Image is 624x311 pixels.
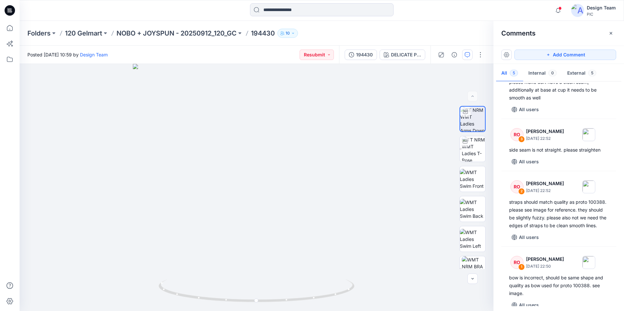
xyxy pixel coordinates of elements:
a: Design Team [80,52,108,57]
div: 3 [518,136,525,142]
p: All users [519,106,539,113]
img: WMT Ladies Swim Back [460,199,485,219]
a: 120 Gelmart [65,29,102,38]
button: All [496,65,523,82]
p: All users [519,158,539,166]
button: All users [509,104,541,115]
span: Posted [DATE] 10:59 by [27,51,108,58]
div: side seam is not straight. please straighten [509,146,608,154]
p: [DATE] 22:52 [526,135,564,142]
p: 194430 [251,29,275,38]
span: 0 [548,70,557,76]
div: Design Team [587,4,616,12]
a: NOBO + JOYSPUN - 20250912_120_GC [117,29,237,38]
button: All users [509,300,541,310]
button: DELICATE PINK [380,50,425,60]
button: Internal [523,65,562,82]
span: 5 [510,70,518,76]
img: WMT NRM BRA TOP GHOST [462,256,485,282]
p: [PERSON_NAME] [526,127,564,135]
div: 194430 [356,51,373,58]
button: 194430 [345,50,377,60]
div: RO [510,180,523,193]
div: straps should match quality as proto 100388. please see image for reference. they should be sligh... [509,198,608,230]
p: [PERSON_NAME] [526,255,564,263]
img: WMT Ladies Swim Front [460,169,485,189]
div: bow is incorrect, should be same shape and quality as bow used for proto 100388. see image. [509,274,608,297]
button: Details [449,50,460,60]
div: PIC [587,12,616,17]
div: 2 [518,188,525,195]
p: 10 [286,30,290,37]
img: WMT Ladies Swim Left [460,229,485,249]
button: All users [509,232,541,243]
p: [PERSON_NAME] [526,180,564,187]
div: please make dart have a clean seam, additionally at base at cup it needs to be smooth as well [509,78,608,102]
div: DELICATE PINK [391,51,421,58]
button: External [562,65,601,82]
button: Add Comment [514,50,616,60]
p: All users [519,301,539,309]
div: RO [510,128,523,141]
span: 5 [588,70,596,76]
img: TT NRM WMT Ladies T-Pose [462,136,485,162]
img: avatar [571,4,584,17]
p: [DATE] 22:50 [526,263,564,270]
div: 1 [518,264,525,270]
button: All users [509,156,541,167]
p: All users [519,233,539,241]
a: Folders [27,29,51,38]
button: 10 [277,29,298,38]
div: RO [510,256,523,269]
p: [DATE] 22:52 [526,187,564,194]
h2: Comments [501,29,536,37]
img: TT NRM WMT Ladies Arms Down [460,107,485,131]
